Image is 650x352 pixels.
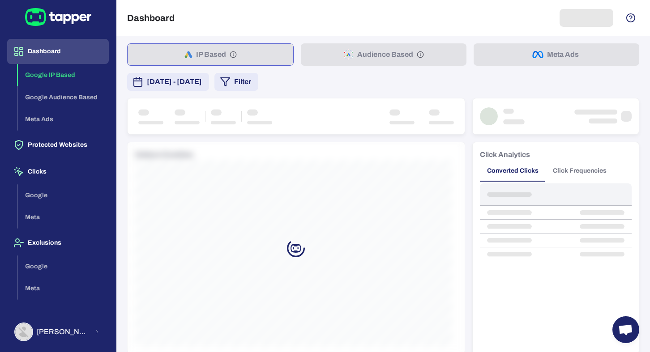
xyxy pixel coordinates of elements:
span: [DATE] - [DATE] [147,76,202,87]
button: [DATE] - [DATE] [127,73,209,91]
button: Dashboard [7,39,109,64]
a: Dashboard [7,47,109,55]
button: Click Frequencies [546,160,614,182]
button: Converted Clicks [480,160,546,182]
h5: Dashboard [127,13,175,23]
span: [PERSON_NAME] [PERSON_NAME] [37,327,89,336]
button: Abdul Haseeb[PERSON_NAME] [PERSON_NAME] [7,319,109,345]
button: Filter [214,73,258,91]
a: Clicks [7,167,109,175]
h6: Click Analytics [480,149,530,160]
button: Protected Websites [7,132,109,157]
button: Clicks [7,159,109,184]
a: Protected Websites [7,140,109,148]
a: Open chat [612,316,639,343]
img: Abdul Haseeb [15,323,32,340]
button: Exclusions [7,230,109,255]
a: Exclusions [7,238,109,246]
